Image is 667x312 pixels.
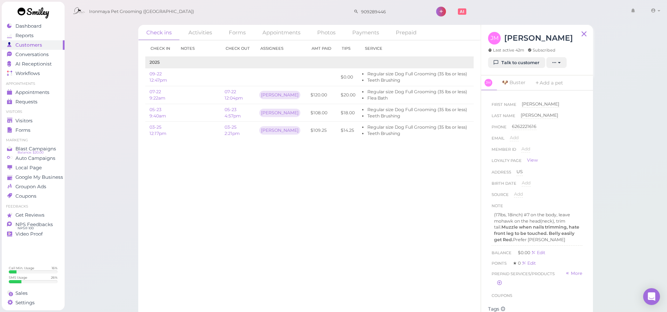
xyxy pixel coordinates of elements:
[2,97,65,107] a: Requests
[15,89,49,95] span: Appointments
[15,70,40,76] span: Workflows
[531,75,567,90] a: Add a pet
[15,184,46,190] span: Groupon Ads
[15,174,63,180] span: Google My Business
[2,144,65,154] a: Blast Campaigns Balance: $20.00
[494,224,579,242] strong: Muzzle when nails trimming, hate front leg to be touched. Belly easily get Red.
[2,204,65,209] li: Feedbacks
[2,109,65,114] li: Visitors
[336,104,360,122] td: $18.00
[254,25,308,40] a: Appointments
[2,289,65,298] a: Sales
[488,32,501,45] span: JM
[149,124,166,136] a: 03-25 12:17pm
[522,260,536,266] a: Edit
[15,193,36,199] span: Coupons
[175,40,220,57] th: Notes
[15,33,34,39] span: Reports
[15,23,41,29] span: Dashboard
[2,21,65,31] a: Dashboard
[306,40,336,57] th: Amt Paid
[492,270,555,277] span: Prepaid services/products
[367,130,467,137] li: Teeth Brushing
[15,212,45,218] span: Get Reviews
[643,288,660,305] div: Open Intercom Messenger
[492,101,516,112] span: First Name
[309,25,343,40] a: Photos
[15,231,43,237] span: Video Proof
[531,250,545,255] a: Edit
[359,6,427,17] input: Search customer
[15,42,42,48] span: Customers
[306,104,336,122] td: $108.00
[522,101,559,107] span: [PERSON_NAME]
[15,222,53,228] span: NPS Feedbacks
[15,52,49,57] span: Conversations
[9,266,34,270] div: Call Min. Usage
[225,107,241,118] a: 05-23 4:57pm
[367,107,467,113] li: Regular size Dog Full Grooming (35 lbs or less)
[488,306,586,312] div: Tags
[336,122,360,139] td: $14.25
[492,180,516,191] span: Birth date
[514,191,523,197] span: Add
[2,126,65,135] a: Forms
[149,107,166,118] a: 05-23 9:40am
[336,86,360,104] td: $20.00
[259,91,300,99] div: [PERSON_NAME]
[488,57,545,68] a: Talk to customer
[18,225,34,231] span: NPS® 100
[388,25,425,40] a: Prepaid
[220,40,255,57] th: Check out
[2,220,65,229] a: NPS Feedbacks NPS® 100
[2,210,65,220] a: Get Reviews
[492,157,522,167] span: Loyalty page
[2,163,65,172] a: Local Page
[488,47,524,53] span: Last active 42m
[255,40,306,57] th: Assignees
[367,71,467,77] li: Regular size Dog Full Grooming (35 lbs or less)
[367,124,467,130] li: Regular size Dog Full Grooming (35 lbs or less)
[15,118,33,124] span: Visitors
[513,260,522,266] span: ★ 0
[492,169,511,180] span: Address
[2,81,65,86] li: Appointments
[516,169,523,176] div: US
[145,40,175,57] th: Check in
[492,112,515,123] span: Last Name
[2,172,65,182] a: Google My Business
[15,99,38,105] span: Requests
[360,40,471,57] th: Service
[492,202,503,209] div: Note
[15,61,52,67] span: AI Receptionist
[492,293,512,298] span: Coupons
[9,275,27,280] div: SMS Usage
[521,112,558,119] div: [PERSON_NAME]
[2,298,65,307] a: Settings
[149,89,165,101] a: 07-22 9:22am
[528,47,555,53] span: Subscribed
[89,2,194,21] span: Ironmaya Pet Grooming ([GEOGRAPHIC_DATA])
[18,150,44,155] span: Balance: $20.00
[15,165,42,171] span: Local Page
[2,116,65,126] a: Visitors
[367,77,467,83] li: Teeth Brushing
[494,212,580,243] p: (17lbs, 18inch) #7 on the body, leave mohawk on the head(neck), trim tail. Prefer [PERSON_NAME]
[336,40,360,57] th: Tips
[336,68,360,86] td: $0.00
[15,300,35,306] span: Settings
[367,113,467,119] li: Teeth Brushing
[510,135,519,140] span: Add
[149,60,160,65] b: 2025
[51,275,58,280] div: 26 %
[344,25,387,40] a: Payments
[2,154,65,163] a: Auto Campaigns
[138,25,180,40] a: Check ins
[492,191,509,202] span: Source
[225,89,243,101] a: 07-22 12:04pm
[522,180,531,185] span: Add
[492,250,513,255] span: Balance
[512,123,536,130] div: 6262221616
